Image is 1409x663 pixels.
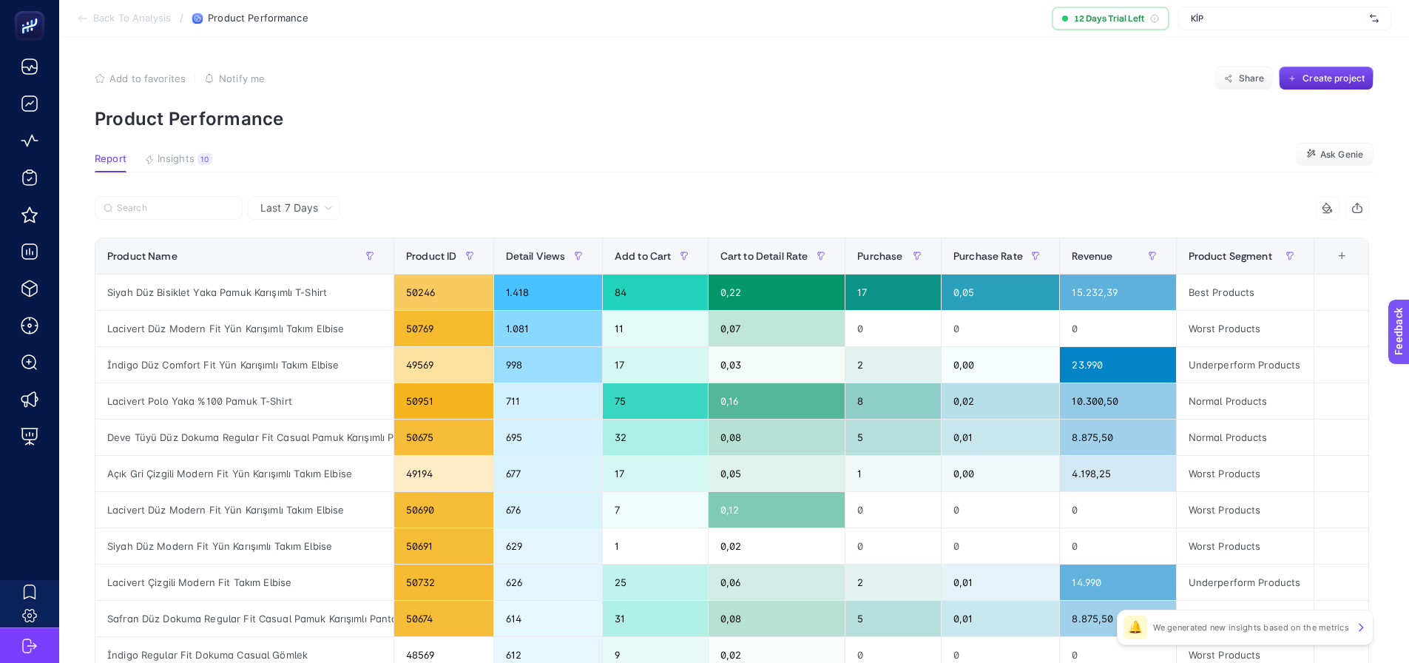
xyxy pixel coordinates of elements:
[603,492,708,528] div: 7
[1177,347,1314,383] div: Underperform Products
[845,311,941,346] div: 0
[709,601,845,636] div: 0,08
[709,420,845,455] div: 0,08
[1326,250,1338,283] div: 9 items selected
[845,528,941,564] div: 0
[494,275,602,310] div: 1.418
[95,456,393,491] div: Açık Gri Çizgili Modern Fit Yün Karışımlı Takım Elbise
[494,601,602,636] div: 614
[494,565,602,600] div: 626
[1060,492,1175,528] div: 0
[1296,143,1373,166] button: Ask Genie
[845,347,941,383] div: 2
[260,201,318,215] span: Last 7 Days
[942,601,1059,636] div: 0,01
[603,347,708,383] div: 17
[845,565,941,600] div: 2
[1060,456,1175,491] div: 4.198,25
[204,73,265,84] button: Notify me
[9,4,56,16] span: Feedback
[180,12,183,24] span: /
[857,250,902,262] span: Purchase
[709,311,845,346] div: 0,07
[394,275,493,310] div: 50246
[603,528,708,564] div: 1
[95,311,393,346] div: Lacivert Düz Modern Fit Yün Karışımlı Takım Elbise
[394,420,493,455] div: 50675
[942,492,1059,528] div: 0
[603,275,708,310] div: 84
[394,383,493,419] div: 50951
[603,456,708,491] div: 17
[942,347,1059,383] div: 0,00
[845,383,941,419] div: 8
[709,565,845,600] div: 0,06
[1074,13,1144,24] span: 12 Days Trial Left
[709,456,845,491] div: 0,05
[1177,528,1314,564] div: Worst Products
[1177,492,1314,528] div: Worst Products
[1279,67,1373,90] button: Create project
[1239,73,1265,84] span: Share
[845,275,941,310] div: 17
[845,492,941,528] div: 0
[394,456,493,491] div: 49194
[107,250,178,262] span: Product Name
[1177,565,1314,600] div: Underperform Products
[394,601,493,636] div: 50674
[95,565,393,600] div: Lacivert Çizgili Modern Fit Takım Elbise
[93,13,171,24] span: Back To Analysis
[1060,565,1175,600] div: 14.990
[1177,601,1314,636] div: Normal Products
[394,492,493,528] div: 50690
[394,565,493,600] div: 50732
[494,456,602,491] div: 677
[603,311,708,346] div: 11
[219,73,265,84] span: Notify me
[95,420,393,455] div: Deve Tüyü Düz Dokuma Regular Fit Casual Pamuk Karışımlı Pantolon
[1177,456,1314,491] div: Worst Products
[1189,250,1272,262] span: Product Segment
[953,250,1023,262] span: Purchase Rate
[95,528,393,564] div: Siyah Düz Modern Fit Yün Karışımlı Takım Elbise
[615,250,672,262] span: Add to Cart
[720,250,808,262] span: Cart to Detail Rate
[1177,275,1314,310] div: Best Products
[942,565,1059,600] div: 0,01
[197,153,212,165] div: 10
[1060,420,1175,455] div: 8.875,50
[603,383,708,419] div: 75
[709,275,845,310] div: 0,22
[1177,311,1314,346] div: Worst Products
[95,601,393,636] div: Safran Düz Dokuma Regular Fit Casual Pamuk Karışımlı Pantolon
[95,347,393,383] div: İndigo Düz Comfort Fit Yün Karışımlı Takım Elbise
[1060,347,1175,383] div: 23.990
[506,250,566,262] span: Detail Views
[1153,622,1349,633] p: We generated new insights based on the metrics
[845,601,941,636] div: 5
[1060,275,1175,310] div: 15.232,39
[95,73,186,84] button: Add to favorites
[1177,383,1314,419] div: Normal Products
[117,203,234,214] input: Search
[942,456,1059,491] div: 0,00
[942,420,1059,455] div: 0,01
[1072,250,1112,262] span: Revenue
[158,153,195,165] span: Insights
[95,275,393,310] div: Siyah Düz Bisiklet Yaka Pamuk Karışımlı T-Shirt
[709,347,845,383] div: 0,03
[603,420,708,455] div: 32
[394,528,493,564] div: 50691
[709,383,845,419] div: 0,16
[494,492,602,528] div: 676
[845,420,941,455] div: 5
[95,492,393,528] div: Lacivert Düz Modern Fit Yün Karışımlı Takım Elbise
[494,383,602,419] div: 711
[942,311,1059,346] div: 0
[709,492,845,528] div: 0,12
[709,528,845,564] div: 0,02
[394,311,493,346] div: 50769
[1302,73,1365,84] span: Create project
[494,420,602,455] div: 695
[1177,420,1314,455] div: Normal Products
